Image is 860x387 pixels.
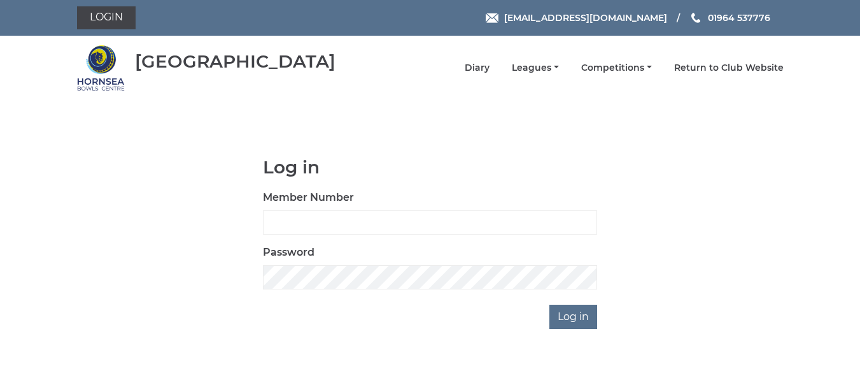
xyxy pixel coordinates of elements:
[708,12,770,24] span: 01964 537776
[689,11,770,25] a: Phone us 01964 537776
[549,305,597,329] input: Log in
[581,62,652,74] a: Competitions
[77,6,136,29] a: Login
[465,62,490,74] a: Diary
[263,157,597,177] h1: Log in
[504,12,667,24] span: [EMAIL_ADDRESS][DOMAIN_NAME]
[135,52,335,71] div: [GEOGRAPHIC_DATA]
[512,62,559,74] a: Leagues
[486,11,667,25] a: Email [EMAIL_ADDRESS][DOMAIN_NAME]
[691,13,700,23] img: Phone us
[486,13,498,23] img: Email
[263,190,354,205] label: Member Number
[674,62,784,74] a: Return to Club Website
[263,245,314,260] label: Password
[77,44,125,92] img: Hornsea Bowls Centre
